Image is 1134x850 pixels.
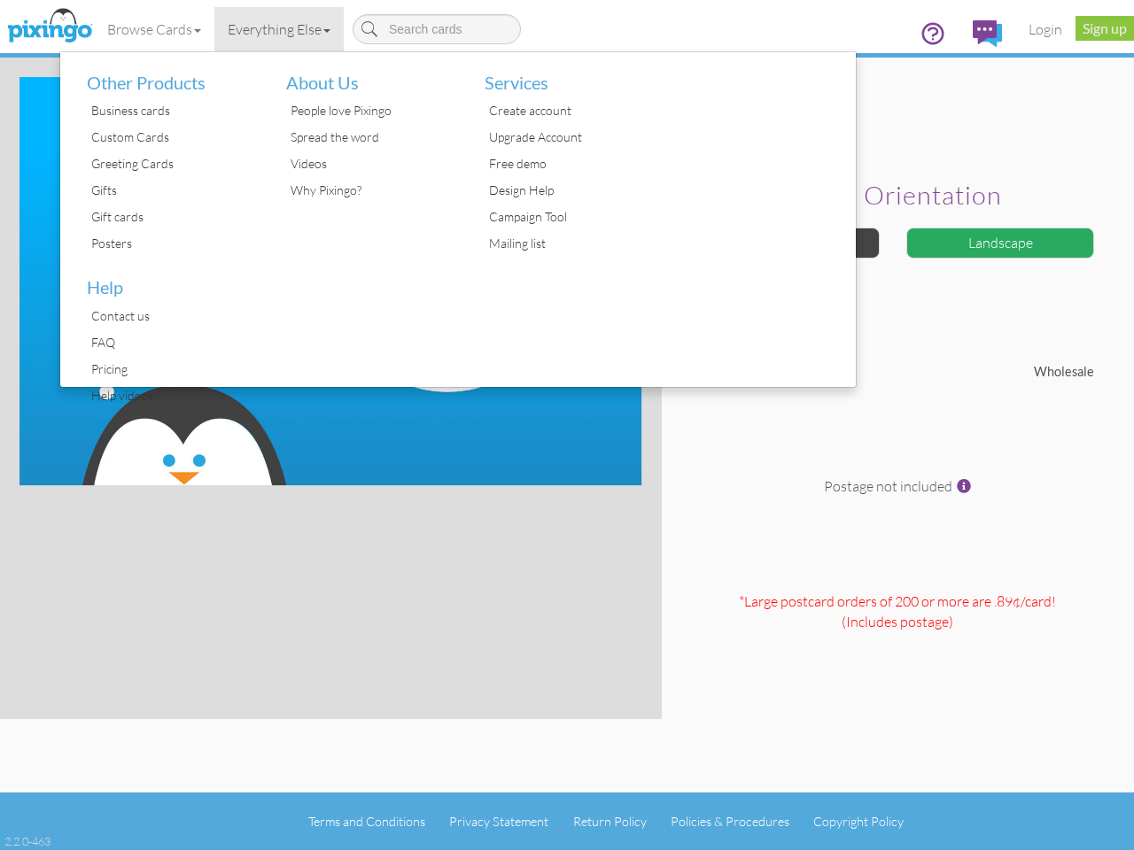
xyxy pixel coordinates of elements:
li: Help [74,257,260,303]
a: Copyright Policy [813,814,904,829]
a: Browse Cards [94,7,214,51]
div: Free demo [485,151,657,177]
a: Login [1015,7,1076,51]
div: Campaign Tool [485,204,657,230]
div: Wholesale [897,363,1107,382]
div: Business cards [87,97,260,124]
li: Other Products [74,52,260,98]
a: Privacy Statement [449,814,548,829]
img: comments.svg [973,20,1002,47]
div: Postage not included [675,476,1121,583]
div: Greeting Cards [87,151,260,177]
a: Terms and Conditions [308,814,425,829]
img: create-your-own-landscape.jpg [19,77,641,485]
a: Return Policy [573,814,647,829]
a: Policies & Procedures [671,814,789,829]
div: Spread the word [286,124,459,151]
div: Pricing [87,356,260,382]
h2: Select orientation [697,182,1090,210]
li: Services [471,52,657,98]
li: About Us [273,52,459,98]
div: Design Help [485,177,657,204]
div: Contact us [87,303,260,329]
div: *Large postcard orders of 200 or more are .89¢/card! (Includes postage ) [675,591,1121,718]
div: Landscape [906,228,1094,259]
div: Gifts [87,177,260,204]
a: Everything Else [214,7,344,51]
div: Why Pixingo? [286,177,459,204]
div: Videos [286,151,459,177]
div: Help videos [87,382,260,409]
a: Sign up [1076,16,1134,41]
div: People love Pixingo [286,97,459,124]
div: 2.2.0-463 [4,833,50,849]
div: Mailing list [485,230,657,257]
div: Upgrade Account [485,124,657,151]
input: Search cards [353,14,521,44]
div: Posters [87,230,260,257]
div: Custom Cards [87,124,260,151]
img: pixingo logo [3,4,97,49]
div: FAQ [87,329,260,356]
div: Create account [485,97,657,124]
div: Gift cards [87,204,260,230]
